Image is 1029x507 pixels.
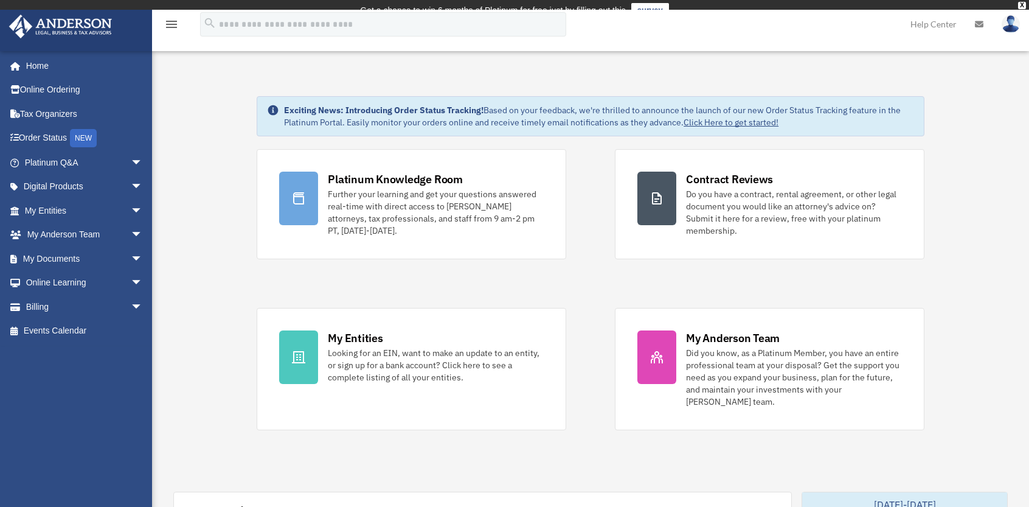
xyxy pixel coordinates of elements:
[686,347,902,408] div: Did you know, as a Platinum Member, you have an entire professional team at your disposal? Get th...
[686,330,780,346] div: My Anderson Team
[164,17,179,32] i: menu
[328,330,383,346] div: My Entities
[164,21,179,32] a: menu
[328,172,463,187] div: Platinum Knowledge Room
[131,295,155,320] span: arrow_drop_down
[686,172,773,187] div: Contract Reviews
[9,295,161,319] a: Billingarrow_drop_down
[131,271,155,296] span: arrow_drop_down
[70,129,97,147] div: NEW
[131,198,155,223] span: arrow_drop_down
[203,16,217,30] i: search
[9,271,161,295] a: Online Learningarrow_drop_down
[686,188,902,237] div: Do you have a contract, rental agreement, or other legal document you would like an attorney's ad...
[257,149,566,259] a: Platinum Knowledge Room Further your learning and get your questions answered real-time with dire...
[9,78,161,102] a: Online Ordering
[360,3,626,18] div: Get a chance to win 6 months of Platinum for free just by filling out this
[257,308,566,430] a: My Entities Looking for an EIN, want to make an update to an entity, or sign up for a bank accoun...
[284,104,914,128] div: Based on your feedback, we're thrilled to announce the launch of our new Order Status Tracking fe...
[615,149,924,259] a: Contract Reviews Do you have a contract, rental agreement, or other legal document you would like...
[9,223,161,247] a: My Anderson Teamarrow_drop_down
[9,54,155,78] a: Home
[9,175,161,199] a: Digital Productsarrow_drop_down
[9,126,161,151] a: Order StatusNEW
[328,188,544,237] div: Further your learning and get your questions answered real-time with direct access to [PERSON_NAM...
[328,347,544,383] div: Looking for an EIN, want to make an update to an entity, or sign up for a bank account? Click her...
[9,247,161,271] a: My Documentsarrow_drop_down
[9,319,161,343] a: Events Calendar
[9,102,161,126] a: Tax Organizers
[284,105,483,116] strong: Exciting News: Introducing Order Status Tracking!
[1002,15,1020,33] img: User Pic
[131,223,155,248] span: arrow_drop_down
[131,175,155,200] span: arrow_drop_down
[131,150,155,175] span: arrow_drop_down
[131,247,155,271] span: arrow_drop_down
[9,150,161,175] a: Platinum Q&Aarrow_drop_down
[615,308,924,430] a: My Anderson Team Did you know, as a Platinum Member, you have an entire professional team at your...
[5,15,116,38] img: Anderson Advisors Platinum Portal
[9,198,161,223] a: My Entitiesarrow_drop_down
[684,117,778,128] a: Click Here to get started!
[631,3,669,18] a: survey
[1018,2,1026,9] div: close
